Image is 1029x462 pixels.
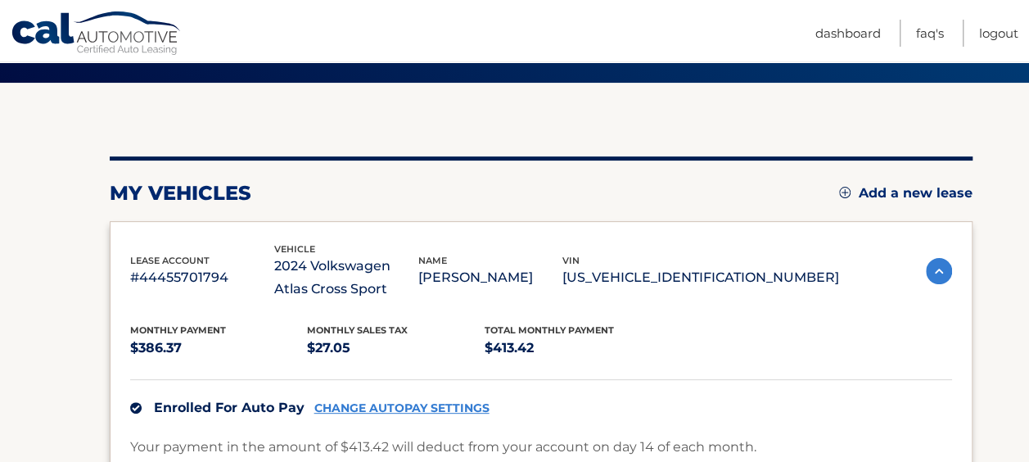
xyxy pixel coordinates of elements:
a: Cal Automotive [11,11,183,58]
span: Total Monthly Payment [485,324,614,336]
span: Enrolled For Auto Pay [154,400,305,415]
p: $27.05 [307,337,485,360]
p: #44455701794 [130,266,274,289]
p: [US_VEHICLE_IDENTIFICATION_NUMBER] [562,266,839,289]
h2: my vehicles [110,181,251,206]
img: check.svg [130,402,142,414]
span: name [418,255,447,266]
span: Monthly sales Tax [307,324,408,336]
a: FAQ's [916,20,944,47]
p: [PERSON_NAME] [418,266,562,289]
span: lease account [130,255,210,266]
span: vin [562,255,580,266]
img: add.svg [839,187,851,198]
a: CHANGE AUTOPAY SETTINGS [314,401,490,415]
p: Your payment in the amount of $413.42 will deduct from your account on day 14 of each month. [130,436,756,459]
p: 2024 Volkswagen Atlas Cross Sport [274,255,418,301]
a: Dashboard [815,20,881,47]
span: Monthly Payment [130,324,226,336]
a: Add a new lease [839,185,973,202]
img: accordion-active.svg [926,258,952,284]
a: Logout [979,20,1018,47]
p: $386.37 [130,337,308,360]
span: vehicle [274,243,315,255]
p: $413.42 [485,337,662,360]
